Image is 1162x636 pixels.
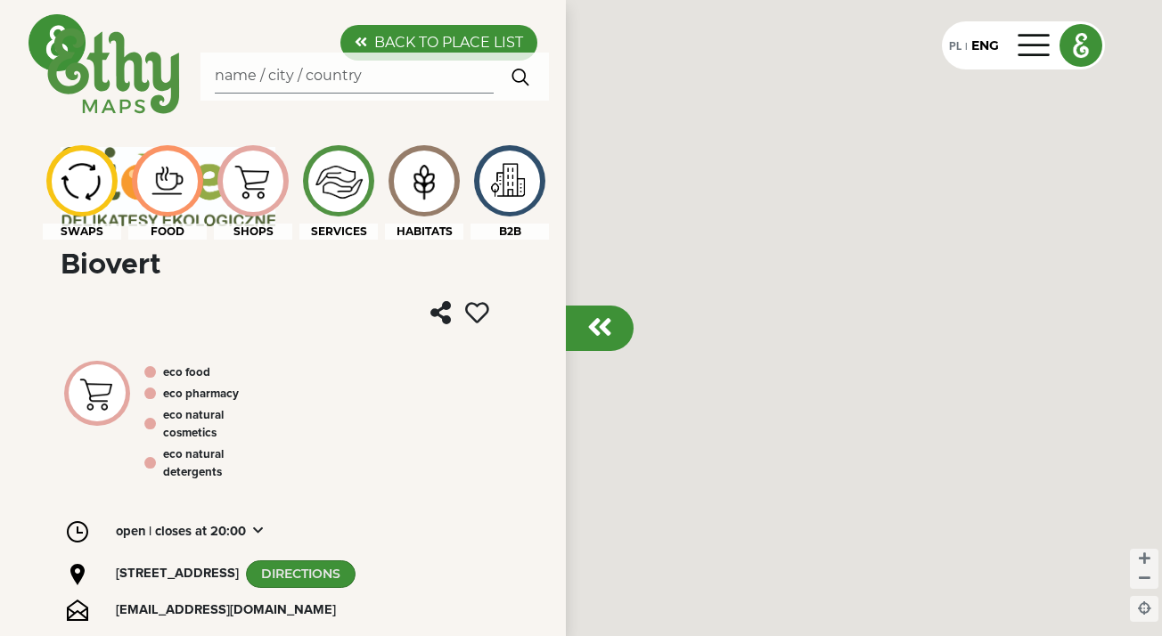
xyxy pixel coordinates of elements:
span: [STREET_ADDRESS] [116,567,239,580]
img: search.svg [504,59,537,94]
span: 20:00 [210,522,246,542]
div: ECO FOOD [163,364,210,382]
img: icon-image [479,155,539,208]
div: HABITATS [385,224,463,240]
img: 60f12d05af066959d3b70d27 [69,366,126,420]
img: icon-image [223,152,282,209]
a: DIRECTIONS [246,560,356,588]
img: icon-clock.svg [67,521,88,542]
div: FOOD [128,224,207,240]
img: ethy logo [1060,25,1101,66]
img: icon-image [394,152,454,209]
div: PL [949,36,962,55]
img: icon-email.svg [67,599,88,621]
div: ECO PHARMACY [163,386,239,404]
label: BACK TO PLACE LIST [374,32,523,53]
div: ECO NATURAL COSMETICS [163,407,265,443]
img: ethy-logo [43,21,186,124]
a: [EMAIL_ADDRESS][DOMAIN_NAME] [116,600,336,620]
span: | Closes at [149,522,207,542]
div: B2B [471,224,549,240]
input: Search [215,60,494,94]
div: SERVICES [299,224,378,240]
div: | [962,39,971,55]
div: ENG [971,37,999,55]
div: ECO NATURAL DETERGENTS [163,446,265,482]
span: Open [116,522,145,542]
img: icon-image [137,159,197,203]
img: icon-image [308,151,368,210]
div: SWAPS [43,224,121,240]
div: Biovert [61,251,161,280]
div: SHOPS [214,224,292,240]
img: icon-location.svg [67,564,88,585]
img: logo_e.png [29,14,86,71]
img: icon-image [52,155,111,207]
